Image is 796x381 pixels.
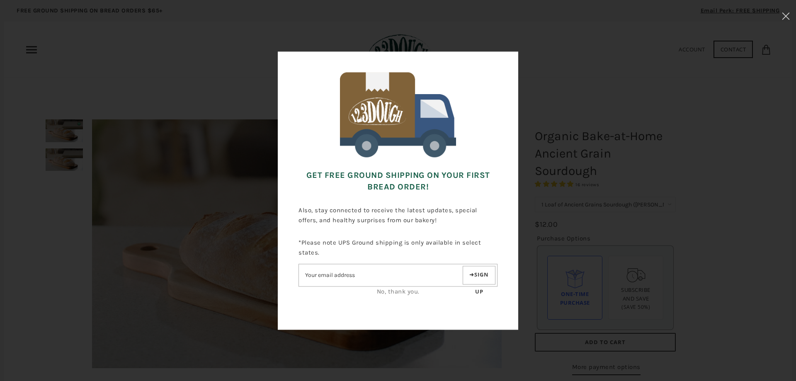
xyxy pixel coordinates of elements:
[298,163,498,199] h3: Get FREE Ground Shipping on Your First Bread Order!
[298,231,498,303] div: *Please note UPS Ground shipping is only available in select states.
[377,288,420,295] a: No, thank you.
[463,266,495,284] button: Sign up
[340,72,456,157] img: 123Dough Bakery Free Shipping for First Time Customers
[299,268,461,282] input: Email address
[298,199,498,231] p: Also, stay connected to receive the latest updates, special offers, and healthy surprises from ou...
